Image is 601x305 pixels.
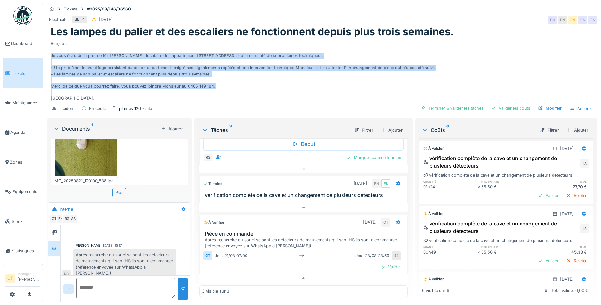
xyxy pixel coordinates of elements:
[62,270,71,279] div: RG
[74,243,102,248] div: [PERSON_NAME]
[481,249,535,255] div: 55,50 €
[568,16,577,24] div: EN
[112,188,126,197] div: Plus
[422,288,449,294] div: 6 visible sur 6
[392,251,401,260] div: EN
[564,191,589,200] div: Rejeter
[203,181,222,186] div: Terminé
[119,106,152,112] div: plantes 120 - site
[423,220,579,235] div: vérification complète de la cave et un changement de plusieurs détecteurs
[551,288,588,294] div: Total validé: 0,00 €
[51,38,593,101] div: Bonjour, Je vous écris de la part de Mr [PERSON_NAME], locataire de l'appartement [STREET_ADDRESS...
[13,6,32,25] img: Badge_color-CXgf-gQk.svg
[481,245,535,249] h6: prix unitaire
[202,288,229,294] div: 3 visible sur 3
[354,180,367,186] div: [DATE]
[17,271,40,276] div: Manager
[560,211,574,217] div: [DATE]
[50,215,59,224] div: OT
[49,16,67,23] div: Electricité
[12,189,40,195] span: Équipements
[203,251,212,260] div: OT
[202,126,349,134] div: Tâches
[12,218,40,224] span: Stock
[103,243,122,248] div: [DATE] 15:17
[51,26,454,38] h1: Les lampes du palier et des escaliers ne fonctionnent depuis plus trois semaines.
[60,206,73,212] div: Interne
[5,274,15,283] li: OT
[17,271,40,285] li: [PERSON_NAME]
[535,179,589,184] h6: total
[481,179,535,184] h6: prix unitaire
[564,126,591,134] div: Ajouter
[423,211,444,217] div: À valider
[3,236,43,266] a: Statistiques
[372,179,381,188] div: EN
[558,16,567,24] div: EN
[567,104,595,113] div: Actions
[212,251,392,260] div: jeu. 21/08 07:00 jeu. 28/08 23:59
[11,41,40,47] span: Dashboard
[3,147,43,177] a: Zones
[12,70,40,76] span: Tickets
[363,219,377,225] div: [DATE]
[535,104,564,113] div: Modifier
[378,126,405,134] div: Ajouter
[580,224,589,233] div: IA
[580,159,589,168] div: IA
[378,263,404,271] div: Valider
[535,184,589,190] div: 77,70 €
[3,118,43,147] a: Agenda
[82,16,85,23] div: 4
[3,29,43,58] a: Dashboard
[229,126,232,134] sup: 3
[423,237,572,243] div: vérification complète de la cave et un changement de plusieurs détecteurs
[560,276,574,282] div: [DATE]
[535,249,589,255] div: 45,33 €
[422,126,535,134] div: Coûts
[89,106,106,112] div: En cours
[12,100,40,106] span: Maintenance
[3,88,43,118] a: Maintenance
[381,218,390,227] div: OT
[481,184,535,190] div: 55,50 €
[352,126,376,134] div: Filtrer
[418,104,486,113] div: Terminer & valider les tâches
[477,249,482,255] div: ×
[381,179,390,188] div: EN
[85,6,133,12] strong: #2025/08/146/06560
[564,256,589,265] div: Rejeter
[205,192,405,198] h3: vérification complète de la cave et un changement de plusieurs détecteurs
[344,153,404,162] div: Marquer comme terminé
[203,220,224,225] div: À vérifier
[423,184,477,190] div: 01h24
[423,249,477,255] div: 00h49
[489,104,533,113] div: Valider les coûts
[423,276,444,282] div: À valider
[73,249,176,279] div: Après recherche du souci se sont les détecteurs de mouvements qui sont HS.ils sont a commander (r...
[10,159,40,165] span: Zones
[54,178,118,184] div: IMG_20250821_100100_838.jpg
[5,271,40,287] a: OT Manager[PERSON_NAME]
[423,179,477,184] h6: quantité
[423,245,477,249] h6: quantité
[91,125,93,133] sup: 1
[99,16,113,23] div: [DATE]
[423,154,579,170] div: vérification complète de la cave et un changement de plusieurs détecteurs
[10,129,40,135] span: Agenda
[3,177,43,206] a: Équipements
[59,106,74,112] div: Incident
[158,125,185,133] div: Ajouter
[535,191,561,200] div: Valider
[3,58,43,88] a: Tickets
[423,146,444,151] div: À valider
[578,16,587,24] div: EN
[537,126,561,134] div: Filtrer
[203,137,404,151] div: Début
[205,237,405,249] div: Après recherche du souci se sont les détecteurs de mouvements qui sont HS.ils sont a commander (r...
[53,125,158,133] div: Documents
[423,172,572,178] div: vérification complète de la cave et un changement de plusieurs détecteurs
[203,153,212,162] div: RG
[64,6,77,12] div: Tickets
[588,16,597,24] div: EN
